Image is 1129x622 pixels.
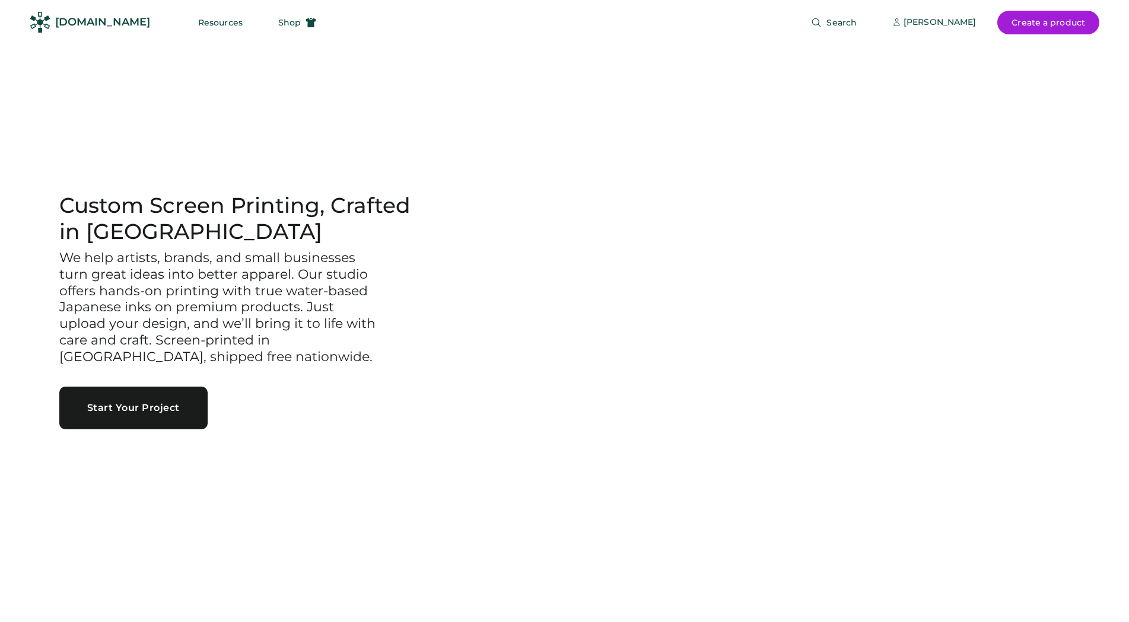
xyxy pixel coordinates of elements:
[997,11,1099,34] button: Create a product
[264,11,330,34] button: Shop
[904,17,976,28] div: [PERSON_NAME]
[278,18,301,27] span: Shop
[59,250,380,366] h3: We help artists, brands, and small businesses turn great ideas into better apparel. Our studio of...
[55,15,150,30] div: [DOMAIN_NAME]
[797,11,871,34] button: Search
[826,18,857,27] span: Search
[59,193,430,245] h1: Custom Screen Printing, Crafted in [GEOGRAPHIC_DATA]
[184,11,257,34] button: Resources
[59,387,208,429] button: Start Your Project
[30,12,50,33] img: Rendered Logo - Screens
